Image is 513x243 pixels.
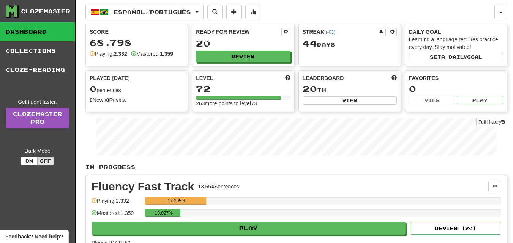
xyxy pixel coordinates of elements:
[409,74,503,82] div: Favorites
[196,100,290,107] div: 263 more points to level 73
[6,108,69,128] a: ClozemasterPro
[303,38,317,49] span: 44
[147,197,206,205] div: 17.205%
[114,9,191,15] span: Español / Português
[160,51,173,57] strong: 1.359
[131,50,173,58] div: Mastered:
[409,28,503,36] div: Daily Goal
[92,181,194,192] div: Fluency Fast Track
[106,97,109,103] strong: 0
[409,53,503,61] button: Seta dailygoal
[90,96,184,104] div: New / Review
[196,28,281,36] div: Ready for Review
[90,84,184,94] div: sentences
[285,74,290,82] span: Score more points to level up
[85,163,507,171] p: In Progress
[409,84,503,94] div: 0
[196,84,290,94] div: 72
[198,183,239,190] div: 13.554 Sentences
[410,222,501,235] button: Review (20)
[441,54,467,60] span: a daily
[409,36,503,51] div: Learning a language requires practice every day. Stay motivated!
[409,96,455,104] button: View
[303,96,397,105] button: View
[85,5,204,19] button: Español/Português
[21,8,70,15] div: Clozemaster
[90,97,93,103] strong: 0
[226,5,242,19] button: Add sentence to collection
[196,74,213,82] span: Level
[92,209,141,222] div: Mastered: 1.359
[303,39,397,49] div: Day s
[326,30,335,35] a: (-03)
[90,74,130,82] span: Played [DATE]
[245,5,260,19] button: More stats
[114,51,127,57] strong: 2.332
[476,118,507,126] button: Full History
[5,233,63,240] span: Open feedback widget
[303,84,397,94] div: th
[303,28,377,36] div: Streak
[90,50,127,58] div: Playing:
[21,157,38,165] button: On
[6,147,69,155] div: Dark Mode
[90,38,184,47] div: 68.798
[303,83,317,94] span: 20
[6,98,69,106] div: Get fluent faster.
[457,96,503,104] button: Play
[303,74,344,82] span: Leaderboard
[92,222,406,235] button: Play
[391,74,397,82] span: This week in points, UTC
[207,5,223,19] button: Search sentences
[196,51,290,62] button: Review
[92,197,141,210] div: Playing: 2.332
[196,39,290,48] div: 20
[37,157,54,165] button: Off
[90,28,184,36] div: Score
[90,83,97,94] span: 0
[147,209,180,217] div: 10.027%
